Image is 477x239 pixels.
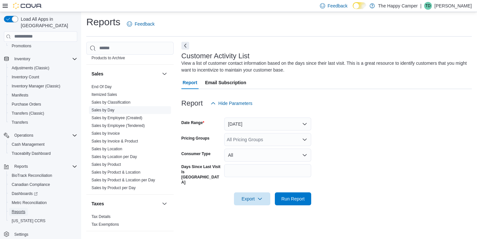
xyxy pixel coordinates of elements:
[92,92,117,97] a: Itemized Sales
[205,76,246,89] span: Email Subscription
[238,192,266,205] span: Export
[161,70,168,78] button: Sales
[92,162,121,167] a: Sales by Product
[9,64,52,72] a: Adjustments (Classic)
[9,181,53,188] a: Canadian Compliance
[12,74,39,80] span: Inventory Count
[9,141,47,148] a: Cash Management
[92,214,111,219] a: Tax Details
[378,2,418,10] p: The Happy Camper
[92,100,130,105] a: Sales by Classification
[6,180,80,189] button: Canadian Compliance
[9,73,42,81] a: Inventory Count
[9,181,77,188] span: Canadian Compliance
[6,41,80,51] button: Promotions
[92,108,115,112] a: Sales by Day
[12,142,44,147] span: Cash Management
[208,97,255,110] button: Hide Parameters
[218,100,252,107] span: Hide Parameters
[9,208,77,216] span: Reports
[281,196,305,202] span: Run Report
[13,3,42,9] img: Cova
[9,119,77,126] span: Transfers
[6,73,80,82] button: Inventory Count
[9,217,48,225] a: [US_STATE] CCRS
[18,16,77,29] span: Load All Apps in [GEOGRAPHIC_DATA]
[181,164,222,185] label: Days Since Last Visit Is [GEOGRAPHIC_DATA]
[92,123,145,128] a: Sales by Employee (Tendered)
[12,173,52,178] span: BioTrack Reconciliation
[92,154,137,159] a: Sales by Location per Day
[12,209,25,214] span: Reports
[9,190,77,198] span: Dashboards
[9,208,28,216] a: Reports
[92,178,155,182] a: Sales by Product & Location per Day
[14,164,28,169] span: Reports
[9,100,77,108] span: Purchase Orders
[92,116,142,120] a: Sales by Employee (Created)
[1,229,80,239] button: Settings
[181,136,210,141] label: Pricing Groups
[135,21,154,27] span: Feedback
[234,192,270,205] button: Export
[12,55,33,63] button: Inventory
[181,52,250,60] h3: Customer Activity List
[9,150,77,157] span: Traceabilty Dashboard
[12,151,51,156] span: Traceabilty Dashboard
[9,119,31,126] a: Transfers
[6,82,80,91] button: Inventory Manager (Classic)
[12,131,36,139] button: Operations
[14,232,28,237] span: Settings
[224,149,311,162] button: All
[6,63,80,73] button: Adjustments (Classic)
[6,109,80,118] button: Transfers (Classic)
[92,185,136,190] span: Sales by Product per Day
[86,213,174,231] div: Taxes
[92,56,125,60] a: Products to Archive
[12,111,44,116] span: Transfers (Classic)
[12,200,47,205] span: Metrc Reconciliation
[6,149,80,158] button: Traceabilty Dashboard
[302,137,307,142] button: Open list of options
[12,65,49,71] span: Adjustments (Classic)
[6,91,80,100] button: Manifests
[12,218,45,223] span: [US_STATE] CCRS
[1,54,80,63] button: Inventory
[9,73,77,81] span: Inventory Count
[353,2,366,9] input: Dark Mode
[12,163,31,170] button: Reports
[6,118,80,127] button: Transfers
[92,123,145,128] span: Sales by Employee (Tendered)
[183,76,197,89] span: Report
[92,139,138,143] a: Sales by Invoice & Product
[14,56,30,62] span: Inventory
[92,170,141,175] a: Sales by Product & Location
[275,192,311,205] button: Run Report
[9,150,53,157] a: Traceabilty Dashboard
[9,217,77,225] span: Washington CCRS
[6,189,80,198] a: Dashboards
[12,93,28,98] span: Manifests
[9,190,40,198] a: Dashboards
[224,118,311,131] button: [DATE]
[92,222,119,227] a: Tax Exemptions
[86,16,120,28] h1: Reports
[92,147,122,151] a: Sales by Location
[9,42,34,50] a: Promotions
[420,2,422,10] p: |
[9,64,77,72] span: Adjustments (Classic)
[161,200,168,208] button: Taxes
[9,109,47,117] a: Transfers (Classic)
[1,162,80,171] button: Reports
[9,42,77,50] span: Promotions
[425,2,431,10] span: TD
[86,83,174,194] div: Sales
[181,42,189,50] button: Next
[92,200,159,207] button: Taxes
